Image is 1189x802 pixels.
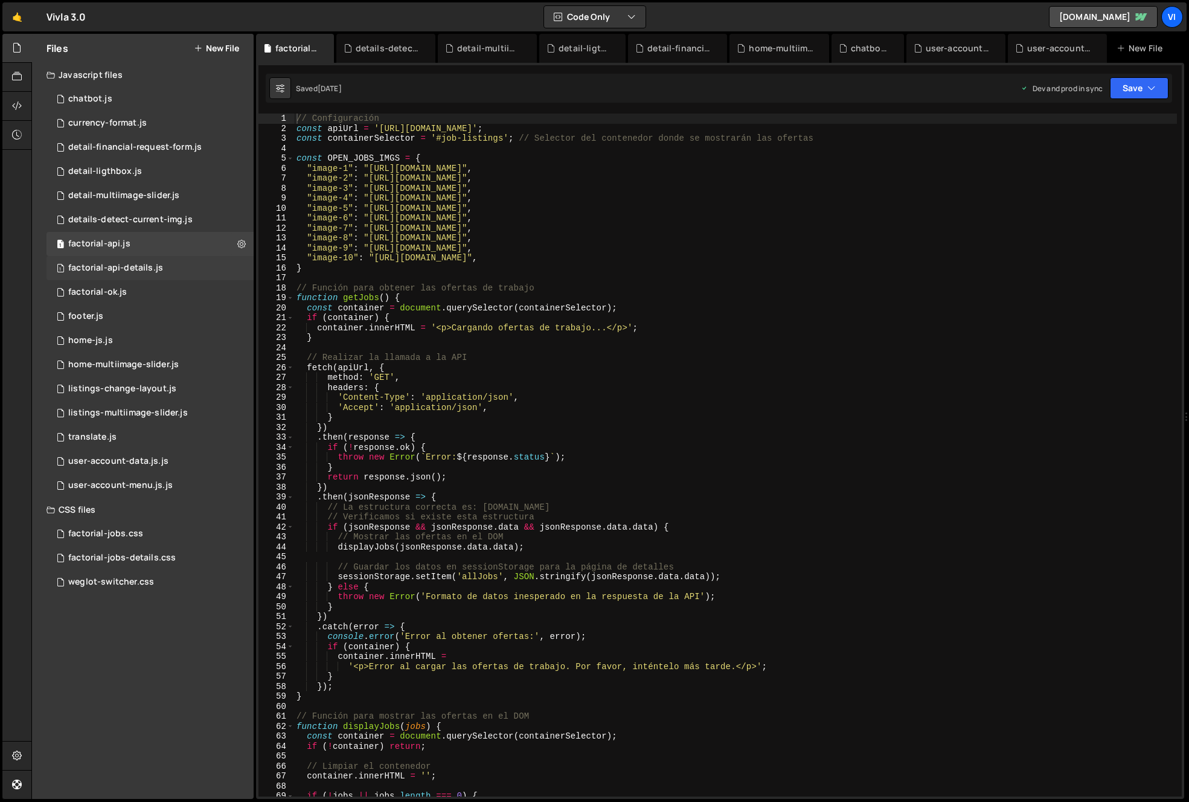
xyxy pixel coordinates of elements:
[258,502,294,513] div: 40
[46,135,254,159] div: 4373/9475.js
[258,612,294,622] div: 51
[544,6,646,28] button: Code Only
[258,293,294,303] div: 19
[46,111,254,135] div: 4373/8950.js
[68,311,103,322] div: footer.js
[46,449,254,473] div: 4373/17996.js
[647,42,713,54] div: detail-financial-request-form.js
[258,193,294,204] div: 9
[318,83,342,94] div: [DATE]
[68,263,163,274] div: factorial-api-details.js
[68,142,202,153] div: detail-financial-request-form.js
[457,42,522,54] div: detail-multiimage-slider.js
[258,184,294,194] div: 8
[68,214,193,225] div: details-detect-current-img.js
[46,256,254,280] div: 4373/38645.js
[68,528,143,539] div: factorial-jobs.css
[258,443,294,453] div: 34
[46,304,254,329] div: 4373/9352.js
[851,42,889,54] div: chatbot.js
[258,243,294,254] div: 14
[68,553,176,563] div: factorial-jobs-details.css
[258,463,294,473] div: 36
[258,632,294,642] div: 53
[1021,83,1103,94] div: Dev and prod in sync
[258,204,294,214] div: 10
[68,456,168,467] div: user-account-data.js.js
[258,762,294,772] div: 66
[68,94,112,104] div: chatbot.js
[46,87,254,111] div: 4373/9335.js
[258,133,294,144] div: 3
[258,781,294,792] div: 68
[559,42,611,54] div: detail-ligthbox.js
[356,42,421,54] div: details-detect-current-img.js
[46,570,254,594] div: 4373/14986.css
[68,383,176,394] div: listings-change-layout.js
[258,403,294,413] div: 30
[258,662,294,672] div: 56
[46,329,254,353] div: 4373/12514.js
[258,303,294,313] div: 20
[258,452,294,463] div: 35
[46,184,254,208] div: 4373/8013.js
[46,232,254,256] div: 4373/37699.js
[258,333,294,343] div: 23
[258,144,294,154] div: 4
[68,118,147,129] div: currency-format.js
[1027,42,1092,54] div: user-account-data.js.js
[258,472,294,483] div: 37
[68,408,188,419] div: listings-multiimage-slider.js
[258,363,294,373] div: 26
[258,492,294,502] div: 39
[258,532,294,542] div: 43
[1117,42,1167,54] div: New File
[258,771,294,781] div: 67
[258,373,294,383] div: 27
[68,577,154,588] div: weglot-switcher.css
[1049,6,1158,28] a: [DOMAIN_NAME]
[46,42,68,55] h2: Files
[258,742,294,752] div: 64
[46,208,254,232] div: 4373/16539.js
[258,722,294,732] div: 62
[57,240,64,250] span: 1
[258,542,294,553] div: 44
[194,43,239,53] button: New File
[68,335,113,346] div: home-js.js
[258,383,294,393] div: 28
[258,153,294,164] div: 5
[258,483,294,493] div: 38
[258,323,294,333] div: 22
[258,313,294,323] div: 21
[258,602,294,612] div: 50
[749,42,814,54] div: home-multiimage-slider.js
[258,233,294,243] div: 13
[258,691,294,702] div: 59
[258,592,294,602] div: 49
[68,166,142,177] div: detail-ligthbox.js
[68,480,173,491] div: user-account-menu.js.js
[258,164,294,174] div: 6
[258,622,294,632] div: 52
[258,213,294,223] div: 11
[258,423,294,433] div: 32
[46,425,254,449] div: 4373/9401.js
[1110,77,1168,99] button: Save
[258,582,294,592] div: 48
[46,522,254,546] div: 4373/38629.css
[258,263,294,274] div: 16
[258,572,294,582] div: 47
[258,562,294,573] div: 46
[258,124,294,134] div: 2
[258,791,294,801] div: 69
[258,652,294,662] div: 55
[258,253,294,263] div: 15
[926,42,991,54] div: user-account-menu.js.js
[258,522,294,533] div: 42
[258,353,294,363] div: 25
[275,42,319,54] div: factorial-api.js
[258,702,294,712] div: 60
[258,393,294,403] div: 29
[68,239,130,249] div: factorial-api.js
